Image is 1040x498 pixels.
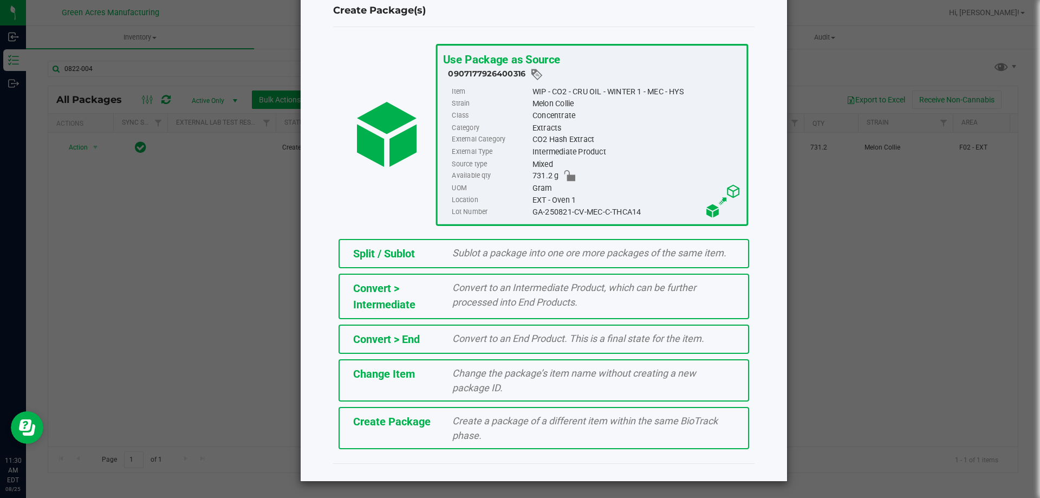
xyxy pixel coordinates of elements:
label: Location [452,194,530,206]
div: 0907177926400316 [448,68,741,81]
span: Create a package of a different item within the same BioTrack phase. [452,415,718,441]
span: Convert > End [353,333,420,346]
div: Gram [532,182,740,194]
label: Item [452,86,530,98]
span: Change the package’s item name without creating a new package ID. [452,367,696,393]
label: Source type [452,158,530,170]
label: Class [452,110,530,122]
div: Extracts [532,122,740,134]
span: Split / Sublot [353,247,415,260]
div: Mixed [532,158,740,170]
div: WIP - CO2 - CRU OIL - WINTER 1 - MEC - HYS [532,86,740,98]
label: UOM [452,182,530,194]
span: Convert > Intermediate [353,282,415,311]
div: EXT - Oven 1 [532,194,740,206]
label: External Category [452,134,530,146]
label: Lot Number [452,206,530,218]
div: Concentrate [532,110,740,122]
div: CO2 Hash Extract [532,134,740,146]
div: Melon Collie [532,98,740,109]
div: Intermediate Product [532,146,740,158]
label: External Type [452,146,530,158]
span: Sublot a package into one ore more packages of the same item. [452,247,726,258]
label: Available qty [452,170,530,182]
span: 731.2 g [532,170,558,182]
span: Convert to an End Product. This is a final state for the item. [452,333,704,344]
iframe: Resource center [11,411,43,444]
label: Strain [452,98,530,109]
span: Create Package [353,415,431,428]
span: Convert to an Intermediate Product, which can be further processed into End Products. [452,282,696,308]
span: Use Package as Source [443,53,560,66]
div: GA-250821-CV-MEC-C-THCA14 [532,206,740,218]
span: Change Item [353,367,415,380]
label: Category [452,122,530,134]
h4: Create Package(s) [333,4,755,18]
